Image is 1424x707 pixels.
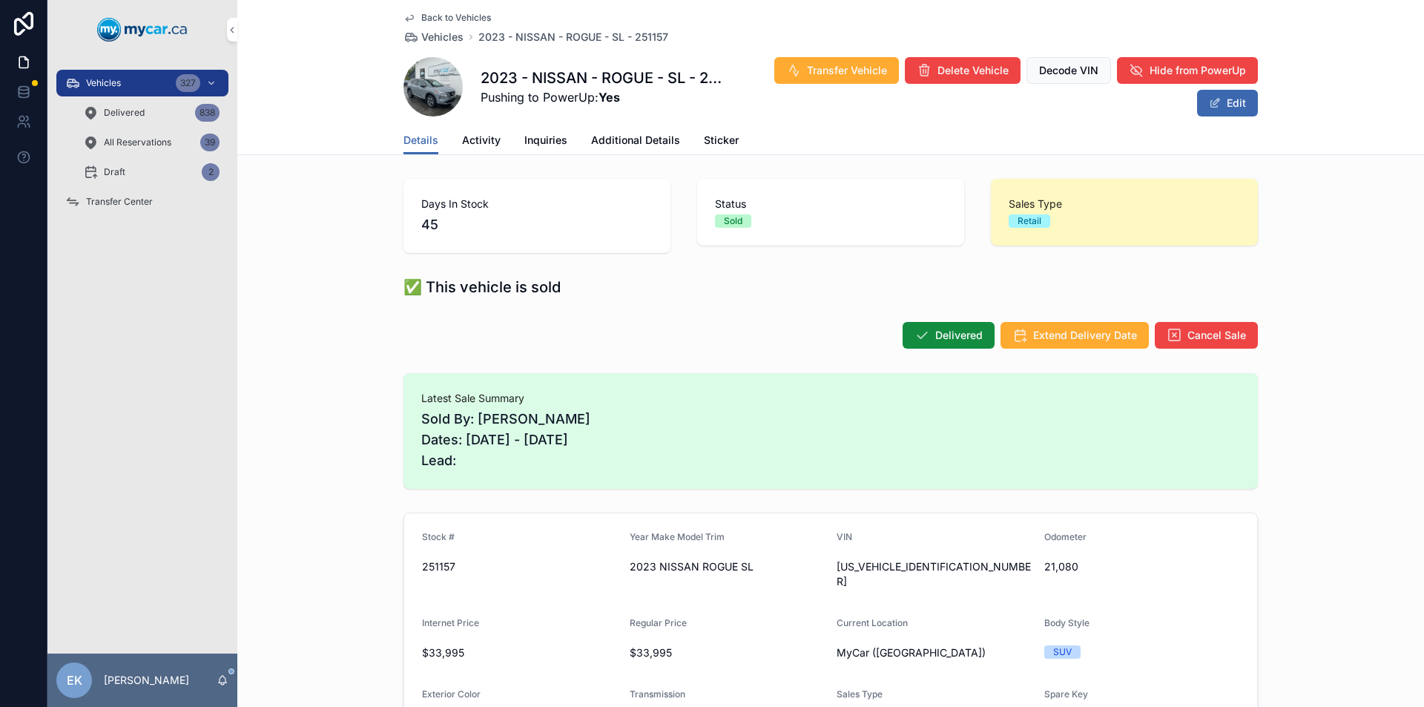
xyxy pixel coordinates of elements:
span: Year Make Model Trim [630,531,725,542]
a: Draft2 [74,159,228,185]
span: VIN [837,531,852,542]
div: Retail [1018,214,1041,228]
a: Details [403,127,438,155]
span: Vehicles [86,77,121,89]
a: Inquiries [524,127,567,157]
span: Spare Key [1044,688,1088,700]
span: Days In Stock [421,197,653,211]
a: Vehicles327 [56,70,228,96]
span: Transfer Vehicle [807,63,887,78]
strong: Yes [599,90,620,105]
a: Vehicles [403,30,464,45]
span: All Reservations [104,137,171,148]
span: 251157 [422,559,618,574]
a: Sticker [704,127,739,157]
a: Transfer Center [56,188,228,215]
span: Transfer Center [86,196,153,208]
span: Back to Vehicles [421,12,491,24]
button: Cancel Sale [1155,322,1258,349]
span: Sales Type [1009,197,1240,211]
span: MyCar ([GEOGRAPHIC_DATA]) [837,645,986,660]
button: Decode VIN [1026,57,1111,84]
a: All Reservations39 [74,129,228,156]
span: Regular Price [630,617,687,628]
span: Additional Details [591,133,680,148]
a: Back to Vehicles [403,12,491,24]
button: Extend Delivery Date [1001,322,1149,349]
span: Sold By: [PERSON_NAME] Dates: [DATE] - [DATE] Lead: [421,409,1240,471]
span: Delete Vehicle [937,63,1009,78]
div: 327 [176,74,200,92]
button: Transfer Vehicle [774,57,899,84]
p: [PERSON_NAME] [104,673,189,688]
span: [US_VEHICLE_IDENTIFICATION_NUMBER] [837,559,1032,589]
div: 39 [200,134,220,151]
span: Draft [104,166,125,178]
span: 2023 NISSAN ROGUE SL [630,559,825,574]
span: Decode VIN [1039,63,1098,78]
span: Transmission [630,688,685,700]
span: Vehicles [421,30,464,45]
span: Sales Type [837,688,883,700]
span: Odometer [1044,531,1087,542]
span: Details [403,133,438,148]
a: Activity [462,127,501,157]
span: Hide from PowerUp [1150,63,1246,78]
div: 2 [202,163,220,181]
a: Delivered838 [74,99,228,126]
div: scrollable content [47,59,237,234]
h1: 2023 - NISSAN - ROGUE - SL - 251157 [481,68,730,88]
div: Sold [724,214,742,228]
span: Delivered [104,107,145,119]
span: Delivered [935,328,983,343]
a: Additional Details [591,127,680,157]
span: Stock # [422,531,455,542]
span: $33,995 [630,645,825,660]
span: $33,995 [422,645,618,660]
img: App logo [97,18,188,42]
span: Latest Sale Summary [421,391,1240,406]
button: Hide from PowerUp [1117,57,1258,84]
span: Activity [462,133,501,148]
span: Current Location [837,617,908,628]
span: Cancel Sale [1187,328,1246,343]
span: Inquiries [524,133,567,148]
span: Internet Price [422,617,479,628]
span: 45 [421,214,653,235]
span: EK [67,671,82,689]
button: Edit [1197,90,1258,116]
span: Pushing to PowerUp: [481,88,730,106]
h1: ✅ This vehicle is sold [403,277,561,297]
div: SUV [1053,645,1072,659]
span: Exterior Color [422,688,481,700]
span: Body Style [1044,617,1090,628]
span: 21,080 [1044,559,1240,574]
div: 838 [195,104,220,122]
span: Status [715,197,946,211]
button: Delete Vehicle [905,57,1021,84]
span: Sticker [704,133,739,148]
a: 2023 - NISSAN - ROGUE - SL - 251157 [478,30,668,45]
button: Delivered [903,322,995,349]
span: Extend Delivery Date [1033,328,1137,343]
